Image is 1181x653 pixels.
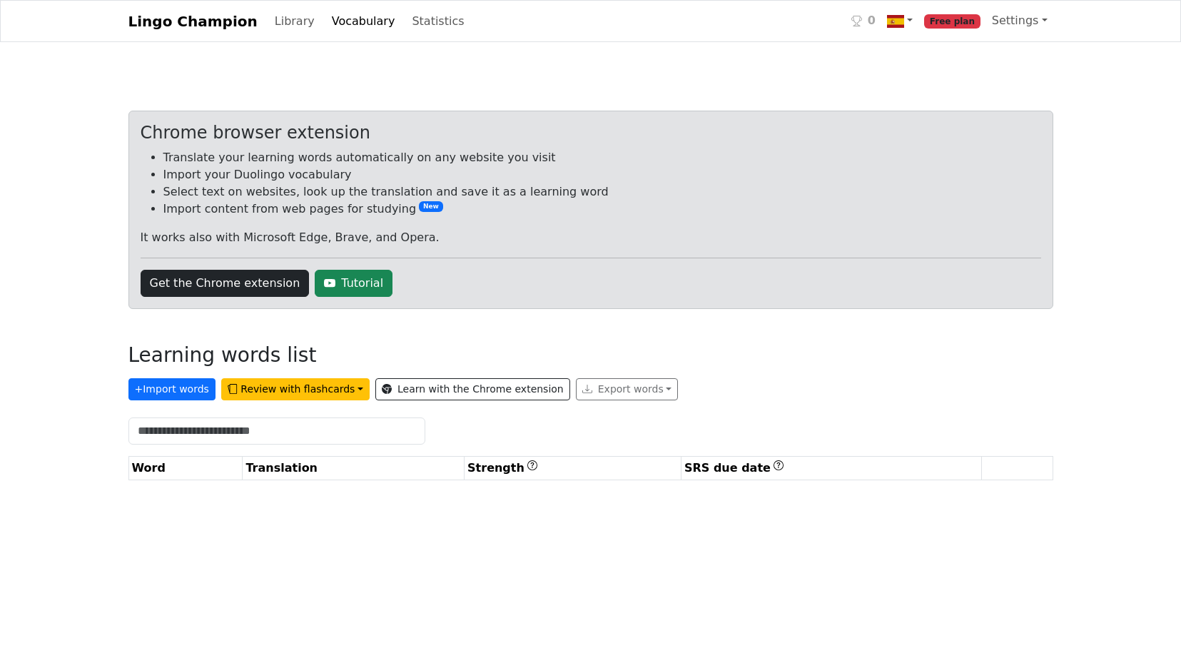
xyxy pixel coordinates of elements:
[406,7,470,36] a: Statistics
[128,379,221,393] a: +Import words
[918,6,986,36] a: Free plan
[128,7,258,36] a: Lingo Champion
[465,457,681,480] th: Strength
[924,14,980,29] span: Free plan
[986,6,1053,35] a: Settings
[128,343,317,368] h3: Learning words list
[868,12,876,29] span: 0
[243,457,465,480] th: Translation
[326,7,401,36] a: Vocabulary
[163,201,1041,218] li: Import content from web pages for studying
[887,13,904,30] img: es.svg
[375,378,570,400] a: Learn with the Chrome extension
[128,457,243,480] th: Word
[163,166,1041,183] li: Import your Duolingo vocabulary
[163,183,1041,201] li: Select text on websites, look up the translation and save it as a learning word
[163,149,1041,166] li: Translate your learning words automatically on any website you visit
[141,270,310,297] a: Get the Chrome extension
[681,457,981,480] th: SRS due date
[315,270,392,297] a: Tutorial
[128,378,216,400] button: +Import words
[141,229,1041,246] p: It works also with Microsoft Edge, Brave, and Opera.
[221,378,370,400] button: Review with flashcards
[846,6,881,36] a: 0
[269,7,320,36] a: Library
[141,123,1041,143] div: Chrome browser extension
[419,201,443,212] span: New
